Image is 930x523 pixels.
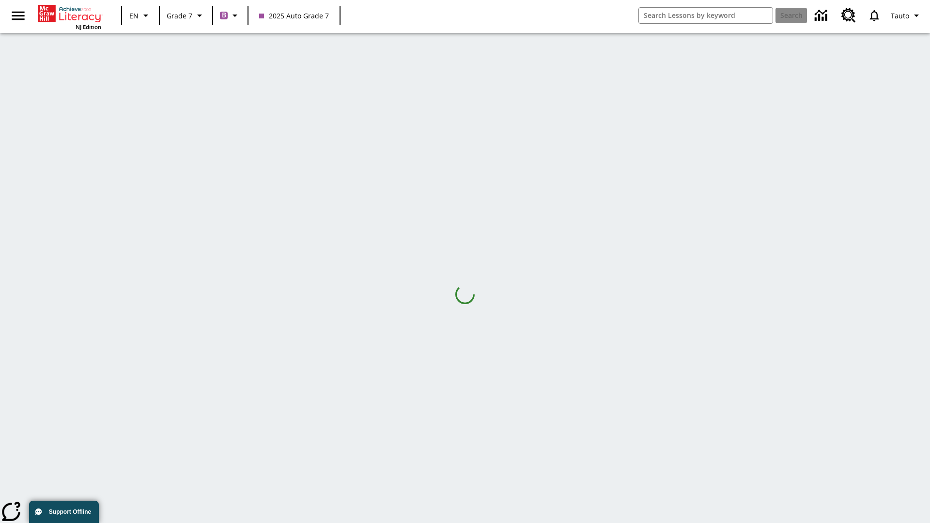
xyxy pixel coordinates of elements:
span: B [222,9,226,21]
a: Resource Center, Will open in new tab [836,2,862,29]
input: search field [639,8,773,23]
a: Notifications [862,3,887,28]
div: Home [38,3,101,31]
button: Open side menu [4,1,32,30]
button: Profile/Settings [887,7,926,24]
span: Grade 7 [167,11,192,21]
button: Support Offline [29,501,99,523]
span: 2025 Auto Grade 7 [259,11,329,21]
button: Boost Class color is purple. Change class color [216,7,245,24]
span: Support Offline [49,508,91,515]
span: NJ Edition [76,23,101,31]
span: Tauto [891,11,909,21]
button: Language: EN, Select a language [125,7,156,24]
a: Data Center [809,2,836,29]
span: EN [129,11,139,21]
button: Grade: Grade 7, Select a grade [163,7,209,24]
